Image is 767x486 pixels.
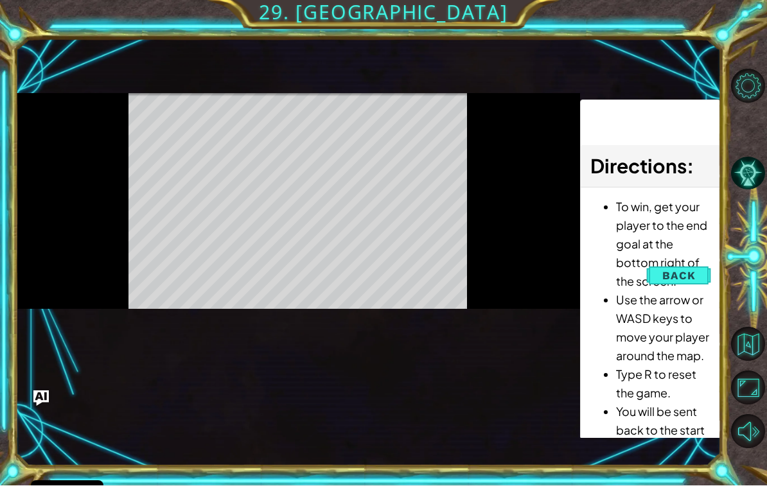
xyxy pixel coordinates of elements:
[33,391,49,406] button: Ask AI
[732,322,767,366] a: Back to Map
[616,291,711,365] li: Use the arrow or WASD keys to move your player around the map.
[731,371,765,405] button: Maximize Browser
[646,263,711,289] button: Back
[616,365,711,403] li: Type R to reset the game.
[731,415,765,449] button: Mute
[616,198,711,291] li: To win, get your player to the end goal at the bottom right of the screen.
[731,157,765,191] button: AI Hint
[731,69,765,103] button: Level Options
[731,327,765,361] button: Back to Map
[662,270,695,282] span: Back
[590,152,711,181] h3: :
[590,154,687,178] span: Directions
